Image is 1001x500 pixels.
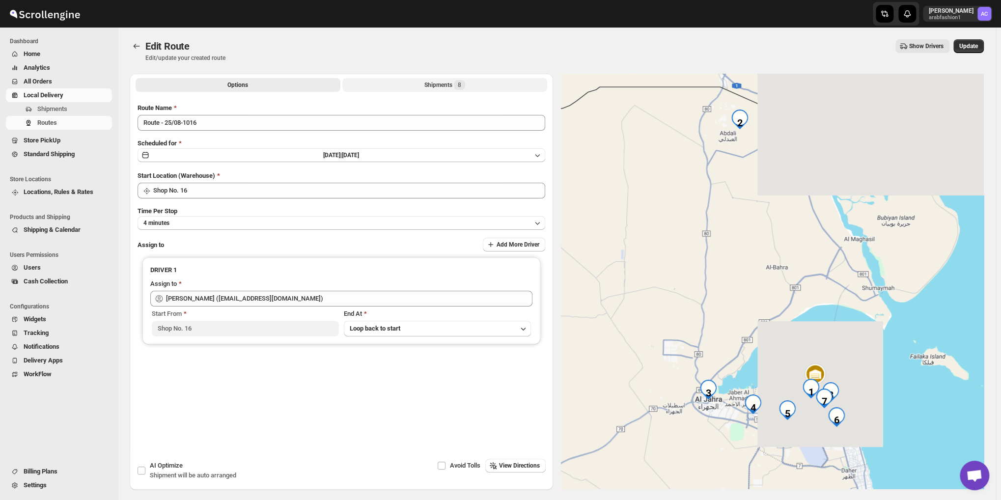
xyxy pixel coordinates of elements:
span: Settings [24,481,47,489]
button: User menu [923,6,992,22]
span: Locations, Rules & Rates [24,188,93,195]
button: Tracking [6,326,112,340]
button: Notifications [6,340,112,354]
button: Update [953,39,984,53]
p: [PERSON_NAME] [929,7,973,15]
p: Edit/update your created route [145,54,225,62]
button: Show Drivers [895,39,949,53]
p: arabfashion1 [929,15,973,21]
span: Cash Collection [24,278,68,285]
div: 2 [730,113,750,133]
button: [DATE]|[DATE] [138,148,545,162]
span: Update [959,42,978,50]
input: Search location [153,183,545,198]
button: Locations, Rules & Rates [6,185,112,199]
span: Start From [152,310,182,317]
span: Tracking [24,329,49,336]
span: Delivery Apps [24,357,63,364]
button: Add More Driver [483,238,545,251]
span: Start Location (Warehouse) [138,172,215,179]
img: ScrollEngine [8,1,82,26]
div: Assign to [150,279,177,289]
input: Search assignee [166,291,532,306]
button: Shipping & Calendar [6,223,112,237]
div: End At [344,309,531,319]
div: 5 [778,404,797,423]
text: AC [981,11,988,17]
button: Shipments [6,102,112,116]
span: Users [24,264,41,271]
button: Routes [6,116,112,130]
span: Shipment will be auto arranged [150,472,236,479]
button: Delivery Apps [6,354,112,367]
span: [DATE] [342,152,359,159]
span: Dashboard [10,37,113,45]
span: Loop back to start [350,325,400,332]
button: All Route Options [136,78,340,92]
span: Widgets [24,315,46,323]
span: Time Per Stop [138,207,177,215]
span: Options [227,81,248,89]
span: View Directions [499,462,540,470]
span: Configurations [10,303,113,310]
span: Shipments [37,105,67,112]
button: All Orders [6,75,112,88]
div: 6 [827,410,846,430]
button: Cash Collection [6,275,112,288]
button: 4 minutes [138,216,545,230]
div: Shipments [424,80,465,90]
span: [DATE] | [323,152,342,159]
button: Loop back to start [344,321,531,336]
span: Add More Driver [497,241,539,249]
button: Selected Shipments [342,78,547,92]
span: Shipping & Calendar [24,226,81,233]
span: Analytics [24,64,50,71]
button: View Directions [485,459,546,472]
span: WorkFlow [24,370,52,378]
button: Billing Plans [6,465,112,478]
span: Route Name [138,104,172,111]
span: Avoid Tolls [450,462,480,469]
span: Billing Plans [24,468,57,475]
span: Routes [37,119,57,126]
span: Home [24,50,40,57]
div: 1 [801,382,821,402]
div: 7 [814,391,834,411]
button: Widgets [6,312,112,326]
h3: DRIVER 1 [150,265,532,275]
span: Scheduled for [138,139,177,147]
span: 4 minutes [143,219,169,227]
span: 8 [458,81,461,89]
span: Abizer Chikhly [977,7,991,21]
span: Store Locations [10,175,113,183]
div: All Route Options [130,95,553,421]
button: Settings [6,478,112,492]
span: Store PickUp [24,137,60,144]
div: 8 [821,385,840,405]
span: Standard Shipping [24,150,75,158]
span: All Orders [24,78,52,85]
button: Routes [130,39,143,53]
span: Edit Route [145,40,190,52]
span: Products and Shipping [10,213,113,221]
div: 3 [698,383,718,403]
span: Show Drivers [909,42,944,50]
button: Analytics [6,61,112,75]
div: 4 [743,398,763,417]
span: Notifications [24,343,59,350]
span: Local Delivery [24,91,63,99]
input: Eg: Bengaluru Route [138,115,545,131]
span: Users Permissions [10,251,113,259]
button: Home [6,47,112,61]
a: Open chat [960,461,989,490]
span: AI Optimize [150,462,183,469]
button: WorkFlow [6,367,112,381]
button: Users [6,261,112,275]
span: Assign to [138,241,164,249]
